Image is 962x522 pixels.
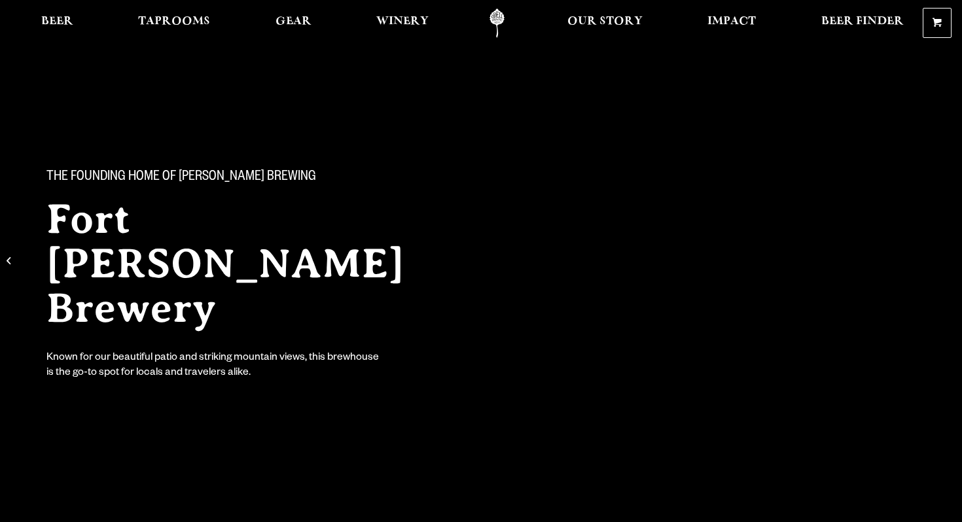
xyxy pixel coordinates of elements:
[376,16,429,27] span: Winery
[472,9,522,38] a: Odell Home
[276,16,312,27] span: Gear
[138,16,210,27] span: Taprooms
[821,16,904,27] span: Beer Finder
[559,9,651,38] a: Our Story
[46,197,455,330] h2: Fort [PERSON_NAME] Brewery
[33,9,82,38] a: Beer
[813,9,912,38] a: Beer Finder
[46,351,382,381] div: Known for our beautiful patio and striking mountain views, this brewhouse is the go-to spot for l...
[46,169,316,186] span: The Founding Home of [PERSON_NAME] Brewing
[699,9,764,38] a: Impact
[267,9,320,38] a: Gear
[368,9,437,38] a: Winery
[567,16,643,27] span: Our Story
[707,16,756,27] span: Impact
[130,9,219,38] a: Taprooms
[41,16,73,27] span: Beer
